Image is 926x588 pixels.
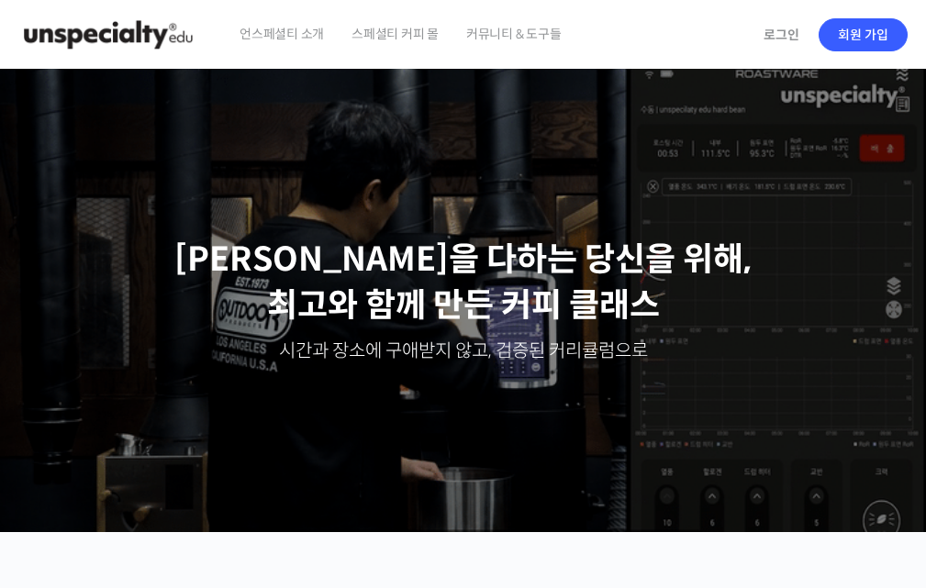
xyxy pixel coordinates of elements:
p: [PERSON_NAME]을 다하는 당신을 위해, 최고와 함께 만든 커피 클래스 [18,237,908,329]
a: 회원 가입 [819,18,908,51]
a: 로그인 [753,14,810,56]
p: 시간과 장소에 구애받지 않고, 검증된 커리큘럼으로 [18,338,908,364]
